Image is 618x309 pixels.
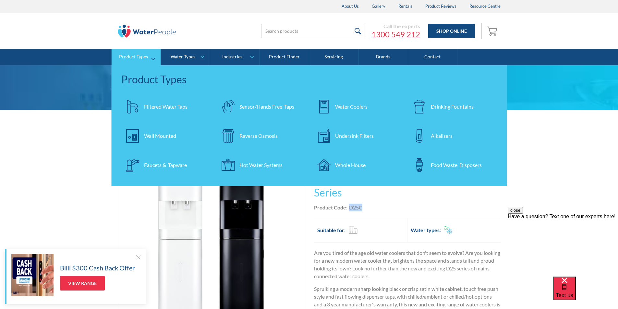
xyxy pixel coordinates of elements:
[312,125,402,147] a: Undersink Filters
[60,263,135,273] h5: Billi $300 Cash Back Offer
[161,49,210,65] a: Water Types
[261,24,365,38] input: Search products
[335,161,366,169] div: Whole House
[358,49,408,65] a: Brands
[335,132,374,140] div: Undersink Filters
[431,132,453,140] div: Alkalisers
[312,95,402,118] a: Water Coolers
[408,154,497,176] a: Food Waste Disposers
[121,154,211,176] a: Faucets & Tapware
[239,161,283,169] div: Hot Water Systems
[144,132,176,140] div: Wall Mounted
[118,25,176,38] img: The Water People
[553,277,618,309] iframe: podium webchat widget bubble
[112,65,507,186] nav: Product Types
[485,23,501,39] a: Open empty cart
[411,226,441,234] h2: Water types:
[314,204,347,210] strong: Product Code:
[144,161,187,169] div: Faucets & Tapware
[239,103,294,111] div: Sensor/Hands Free Taps
[428,24,475,38] a: Shop Online
[487,26,499,36] img: shopping cart
[210,49,259,65] a: Industries
[144,103,188,111] div: Filtered Water Taps
[222,54,242,60] div: Industries
[121,125,211,147] a: Wall Mounted
[217,125,306,147] a: Reverse Osmosis
[309,49,358,65] a: Servicing
[312,154,402,176] a: Whole House
[508,207,618,285] iframe: podium webchat widget prompt
[171,54,195,60] div: Water Types
[239,132,278,140] div: Reverse Osmosis
[314,249,501,280] p: Are you tired of the age old water coolers that don't seem to evolve? Are you looking for a new m...
[60,276,105,291] a: View Range
[408,49,457,65] a: Contact
[408,95,497,118] a: Drinking Fountains
[217,154,306,176] a: Hot Water Systems
[119,54,148,60] div: Product Types
[431,103,474,111] div: Drinking Fountains
[121,72,497,87] div: Product Types
[408,125,497,147] a: Alkalisers
[317,226,345,234] h2: Suitable for:
[371,30,420,39] a: 1300 549 212
[217,95,306,118] a: Sensor/Hands Free Taps
[371,23,420,30] div: Call the experts
[431,161,482,169] div: Food Waste Disposers
[349,204,362,211] div: D25C
[260,49,309,65] a: Product Finder
[112,49,161,65] a: Product Types
[11,254,54,296] img: Billi $300 Cash Back Offer
[121,95,211,118] a: Filtered Water Taps
[335,103,368,111] div: Water Coolers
